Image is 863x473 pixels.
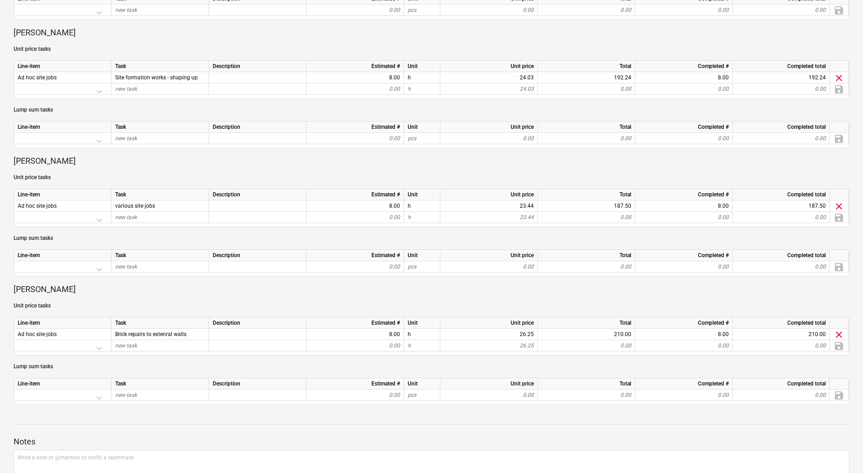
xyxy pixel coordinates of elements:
[834,329,844,340] span: Delete task
[112,378,209,390] div: Task
[635,250,733,261] div: Completed #
[736,212,826,223] div: 0.00
[14,45,849,53] p: Unit price tasks
[115,214,137,220] span: new task
[307,189,404,200] div: Estimated #
[14,363,849,371] p: Lump sum tasks
[408,86,411,92] span: h
[444,133,534,144] div: 0.00
[440,122,538,133] div: Unit price
[404,250,440,261] div: Unit
[538,378,635,390] div: Total
[115,392,137,398] span: new task
[733,61,830,72] div: Completed total
[444,212,534,223] div: 23.44
[310,83,400,95] div: 0.00
[14,378,112,390] div: Line-item
[733,250,830,261] div: Completed total
[639,200,729,212] div: 8.00
[14,317,112,329] div: Line-item
[538,250,635,261] div: Total
[818,429,863,473] iframe: Chat Widget
[635,122,733,133] div: Completed #
[112,189,209,200] div: Task
[209,250,307,261] div: Description
[310,212,400,223] div: 0.00
[209,378,307,390] div: Description
[444,340,534,351] div: 26.25
[404,61,440,72] div: Unit
[14,250,112,261] div: Line-item
[14,284,849,295] p: [PERSON_NAME]
[440,317,538,329] div: Unit price
[310,329,400,340] div: 8.00
[444,5,534,16] div: 0.00
[736,390,826,401] div: 0.00
[639,72,729,83] div: 8.00
[408,74,411,81] span: Site formation works - shaping up
[444,83,534,95] div: 24.03
[639,329,729,340] div: 8.00
[538,340,635,351] div: 0.00
[639,390,729,401] div: 0.00
[736,261,826,273] div: 0.00
[408,135,416,141] span: pcs
[408,392,416,398] span: pcs
[538,72,635,83] div: 192.24
[408,331,411,337] span: Brick repairs to extenral walls
[639,212,729,223] div: 0.00
[307,250,404,261] div: Estimated #
[538,5,635,16] div: 0.00
[538,133,635,144] div: 0.00
[635,378,733,390] div: Completed #
[404,378,440,390] div: Unit
[18,331,57,337] span: Ad hoc site jobs
[307,378,404,390] div: Estimated #
[115,331,186,337] span: Brick repairs to extenral walls
[733,378,830,390] div: Completed total
[115,74,198,81] span: Site formation works - shaping up
[444,200,534,212] div: 23.44
[440,61,538,72] div: Unit price
[404,317,440,329] div: Unit
[14,61,112,72] div: Line-item
[733,122,830,133] div: Completed total
[834,72,844,83] span: Delete task
[538,212,635,223] div: 0.00
[209,122,307,133] div: Description
[538,261,635,273] div: 0.00
[112,122,209,133] div: Task
[733,317,830,329] div: Completed total
[444,261,534,273] div: 0.00
[834,201,844,212] span: Delete task
[14,156,849,166] p: [PERSON_NAME]
[115,7,137,13] span: new task
[736,133,826,144] div: 0.00
[538,189,635,200] div: Total
[14,106,849,114] p: Lump sum tasks
[14,189,112,200] div: Line-item
[538,122,635,133] div: Total
[307,61,404,72] div: Estimated #
[310,390,400,401] div: 0.00
[538,83,635,95] div: 0.00
[115,342,137,349] span: new task
[115,86,137,92] span: new task
[310,5,400,16] div: 0.00
[736,340,826,351] div: 0.00
[112,317,209,329] div: Task
[404,189,440,200] div: Unit
[635,61,733,72] div: Completed #
[639,261,729,273] div: 0.00
[639,340,729,351] div: 0.00
[444,329,534,340] div: 26.25
[408,214,411,220] span: h
[538,317,635,329] div: Total
[18,203,57,209] span: Ad hoc site jobs
[404,122,440,133] div: Unit
[538,61,635,72] div: Total
[639,83,729,95] div: 0.00
[310,200,400,212] div: 8.00
[408,342,411,349] span: h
